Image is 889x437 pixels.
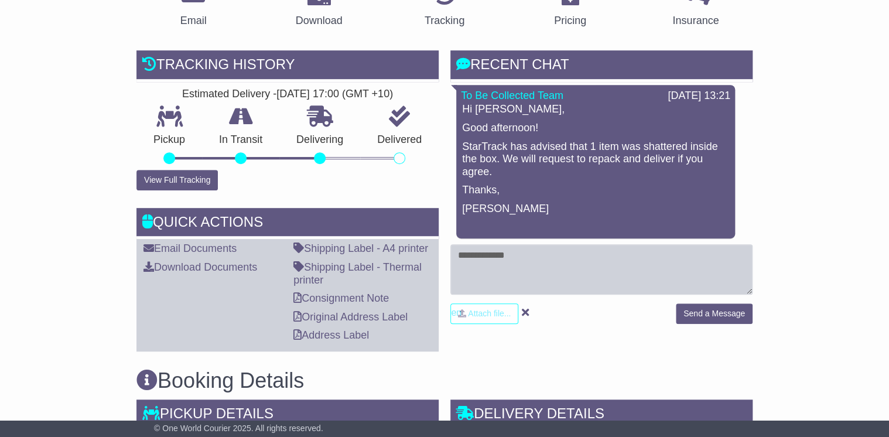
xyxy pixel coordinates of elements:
[293,329,369,341] a: Address Label
[136,400,439,431] div: Pickup Details
[293,261,422,286] a: Shipping Label - Thermal printer
[279,134,360,146] p: Delivering
[136,50,439,82] div: Tracking history
[293,292,389,304] a: Consignment Note
[676,303,753,324] button: Send a Message
[296,13,343,29] div: Download
[136,134,202,146] p: Pickup
[425,13,464,29] div: Tracking
[154,424,323,433] span: © One World Courier 2025. All rights reserved.
[180,13,207,29] div: Email
[462,203,729,216] p: [PERSON_NAME]
[202,134,279,146] p: In Transit
[554,13,586,29] div: Pricing
[461,90,563,101] a: To Be Collected Team
[136,208,439,240] div: Quick Actions
[672,13,719,29] div: Insurance
[136,369,753,392] h3: Booking Details
[276,88,393,101] div: [DATE] 17:00 (GMT +10)
[668,90,730,103] div: [DATE] 13:21
[136,170,218,190] button: View Full Tracking
[136,88,439,101] div: Estimated Delivery -
[462,184,729,197] p: Thanks,
[462,141,729,179] p: StarTrack has advised that 1 item was shattered inside the box. We will request to repack and del...
[450,400,753,431] div: Delivery Details
[462,103,729,116] p: Hi [PERSON_NAME],
[450,50,753,82] div: RECENT CHAT
[360,134,439,146] p: Delivered
[143,261,257,273] a: Download Documents
[293,311,408,323] a: Original Address Label
[462,122,729,135] p: Good afternoon!
[143,243,237,254] a: Email Documents
[293,243,428,254] a: Shipping Label - A4 printer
